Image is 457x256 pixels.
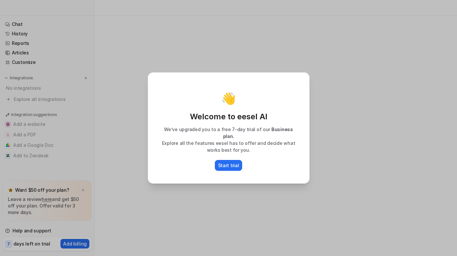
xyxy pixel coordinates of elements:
p: Explore all the features eesel has to offer and decide what works best for you. [155,140,302,153]
p: Start trial [218,162,239,169]
button: Start trial [215,160,242,171]
p: We’ve upgraded you to a free 7-day trial of our [155,126,302,140]
p: 👋 [221,92,236,105]
p: Welcome to eesel AI [155,111,302,122]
